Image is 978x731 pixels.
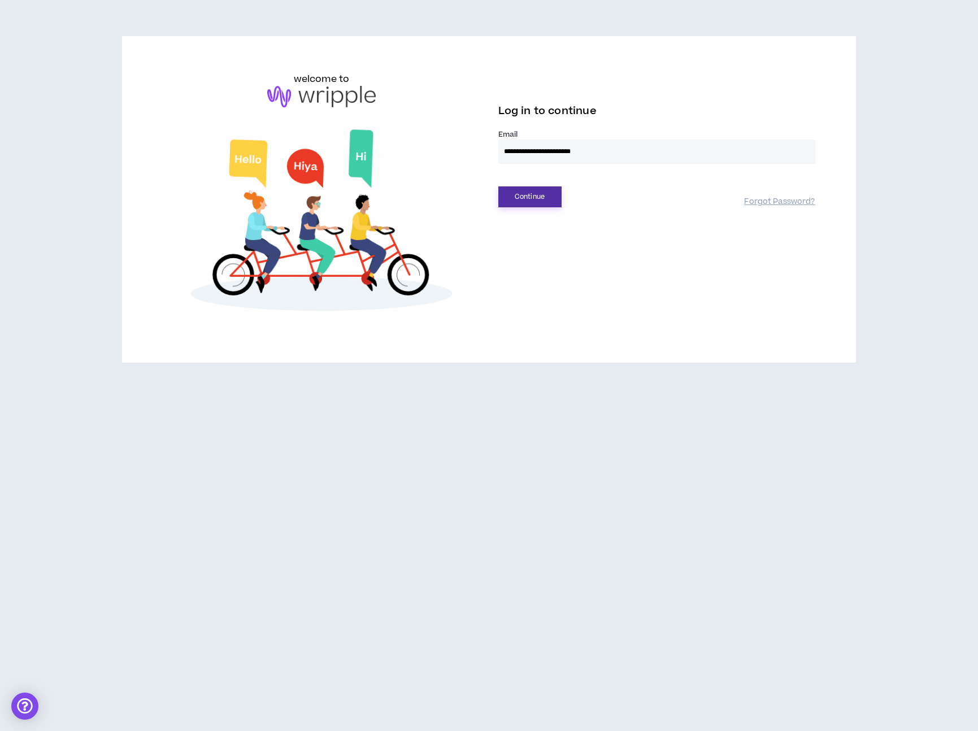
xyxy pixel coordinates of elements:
[163,119,480,327] img: Welcome to Wripple
[498,129,815,140] label: Email
[498,186,562,207] button: Continue
[498,104,597,118] span: Log in to continue
[294,72,350,86] h6: welcome to
[267,86,376,107] img: logo-brand.png
[11,693,38,720] div: Open Intercom Messenger
[744,197,815,207] a: Forgot Password?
